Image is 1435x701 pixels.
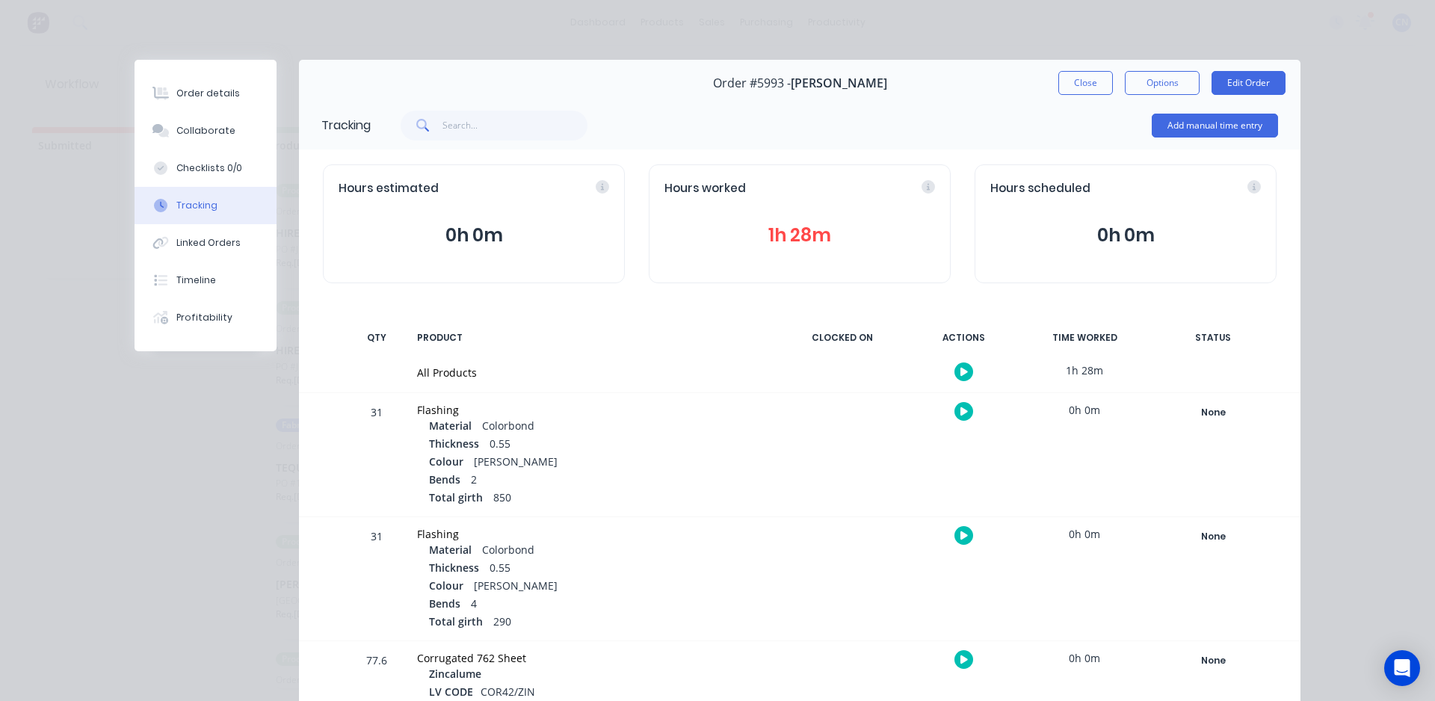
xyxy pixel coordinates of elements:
[429,684,473,700] span: LV CODE
[135,299,277,336] button: Profitability
[429,614,768,631] div: 290
[1028,393,1141,427] div: 0h 0m
[354,395,399,516] div: 31
[713,76,791,90] span: Order #5993 -
[481,685,535,699] span: COR42/ZIN
[429,472,460,487] span: Bends
[1152,114,1278,138] button: Add manual time entry
[417,650,768,666] div: Corrugated 762 Sheet
[442,111,588,140] input: Search...
[176,87,240,100] div: Order details
[907,322,1019,353] div: ACTIONS
[429,578,463,593] span: Colour
[1159,527,1267,546] div: None
[135,262,277,299] button: Timeline
[176,311,232,324] div: Profitability
[135,112,277,149] button: Collaborate
[429,490,768,507] div: 850
[990,180,1090,197] span: Hours scheduled
[135,149,277,187] button: Checklists 0/0
[135,75,277,112] button: Order details
[664,180,746,197] span: Hours worked
[176,161,242,175] div: Checklists 0/0
[791,76,887,90] span: [PERSON_NAME]
[429,596,768,614] div: 4
[429,614,483,629] span: Total girth
[664,221,935,250] button: 1h 28m
[135,224,277,262] button: Linked Orders
[429,490,483,505] span: Total girth
[339,180,439,197] span: Hours estimated
[429,454,768,472] div: [PERSON_NAME]
[176,199,217,212] div: Tracking
[990,221,1261,250] button: 0h 0m
[429,542,768,560] div: Colorbond
[429,418,472,433] span: Material
[354,519,399,640] div: 31
[176,236,241,250] div: Linked Orders
[354,322,399,353] div: QTY
[1159,651,1267,670] div: None
[1028,517,1141,551] div: 0h 0m
[429,454,463,469] span: Colour
[1384,650,1420,686] div: Open Intercom Messenger
[408,322,777,353] div: PRODUCT
[339,221,609,250] button: 0h 0m
[1158,650,1268,671] button: None
[1028,641,1141,675] div: 0h 0m
[1125,71,1200,95] button: Options
[1028,322,1141,353] div: TIME WORKED
[1158,402,1268,423] button: None
[1158,526,1268,547] button: None
[1028,353,1141,387] div: 1h 28m
[176,274,216,287] div: Timeline
[1149,322,1277,353] div: STATUS
[417,526,768,542] div: Flashing
[429,596,460,611] span: Bends
[429,436,479,451] span: Thickness
[429,560,479,575] span: Thickness
[135,187,277,224] button: Tracking
[429,436,768,454] div: 0.55
[429,542,472,558] span: Material
[429,560,768,578] div: 0.55
[429,578,768,596] div: [PERSON_NAME]
[1159,403,1267,422] div: None
[417,402,768,418] div: Flashing
[1212,71,1286,95] button: Edit Order
[429,666,481,682] span: Zincalume
[429,472,768,490] div: 2
[786,322,898,353] div: CLOCKED ON
[176,124,235,138] div: Collaborate
[321,117,371,135] div: Tracking
[429,418,768,436] div: Colorbond
[1058,71,1113,95] button: Close
[417,365,768,380] div: All Products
